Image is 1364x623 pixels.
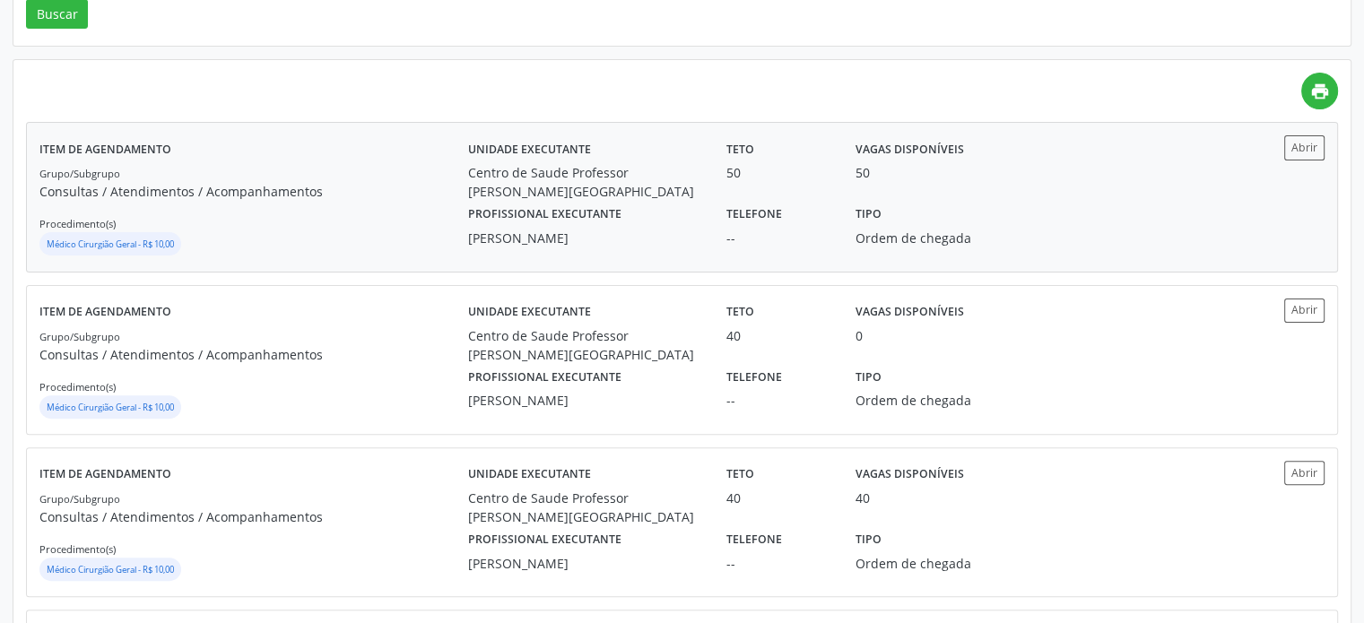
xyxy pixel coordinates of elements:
small: Grupo/Subgrupo [39,330,120,343]
label: Telefone [726,201,782,229]
div: Centro de Saude Professor [PERSON_NAME][GEOGRAPHIC_DATA] [468,326,701,364]
label: Profissional executante [468,201,621,229]
label: Unidade executante [468,299,591,326]
label: Profissional executante [468,526,621,554]
label: Vagas disponíveis [856,299,964,326]
label: Telefone [726,526,782,554]
label: Profissional executante [468,364,621,392]
small: Procedimento(s) [39,542,116,556]
small: Grupo/Subgrupo [39,492,120,506]
div: [PERSON_NAME] [468,554,701,573]
div: Ordem de chegada [856,391,1024,410]
label: Telefone [726,364,782,392]
p: Consultas / Atendimentos / Acompanhamentos [39,345,468,364]
p: Consultas / Atendimentos / Acompanhamentos [39,182,468,201]
small: Grupo/Subgrupo [39,167,120,180]
p: Consultas / Atendimentos / Acompanhamentos [39,507,468,526]
small: Médico Cirurgião Geral - R$ 10,00 [47,238,174,250]
small: Procedimento(s) [39,217,116,230]
label: Teto [726,299,754,326]
div: 40 [856,489,870,507]
div: Centro de Saude Professor [PERSON_NAME][GEOGRAPHIC_DATA] [468,489,701,526]
i: print [1310,82,1330,101]
label: Unidade executante [468,135,591,163]
a: print [1301,73,1338,109]
div: Ordem de chegada [856,229,1024,247]
label: Vagas disponíveis [856,461,964,489]
small: Médico Cirurgião Geral - R$ 10,00 [47,564,174,575]
div: 0 [856,326,863,345]
label: Tipo [856,201,882,229]
label: Item de agendamento [39,461,171,489]
div: [PERSON_NAME] [468,391,701,410]
label: Tipo [856,364,882,392]
div: 40 [726,326,830,345]
div: 50 [726,163,830,182]
button: Abrir [1284,461,1325,485]
div: -- [726,391,830,410]
label: Item de agendamento [39,135,171,163]
label: Item de agendamento [39,299,171,326]
div: Ordem de chegada [856,554,1024,573]
button: Abrir [1284,135,1325,160]
div: 40 [726,489,830,507]
small: Médico Cirurgião Geral - R$ 10,00 [47,402,174,413]
button: Abrir [1284,299,1325,323]
label: Tipo [856,526,882,554]
div: Centro de Saude Professor [PERSON_NAME][GEOGRAPHIC_DATA] [468,163,701,201]
small: Procedimento(s) [39,380,116,394]
div: 50 [856,163,870,182]
label: Vagas disponíveis [856,135,964,163]
div: -- [726,554,830,573]
label: Unidade executante [468,461,591,489]
div: [PERSON_NAME] [468,229,701,247]
label: Teto [726,461,754,489]
div: -- [726,229,830,247]
label: Teto [726,135,754,163]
